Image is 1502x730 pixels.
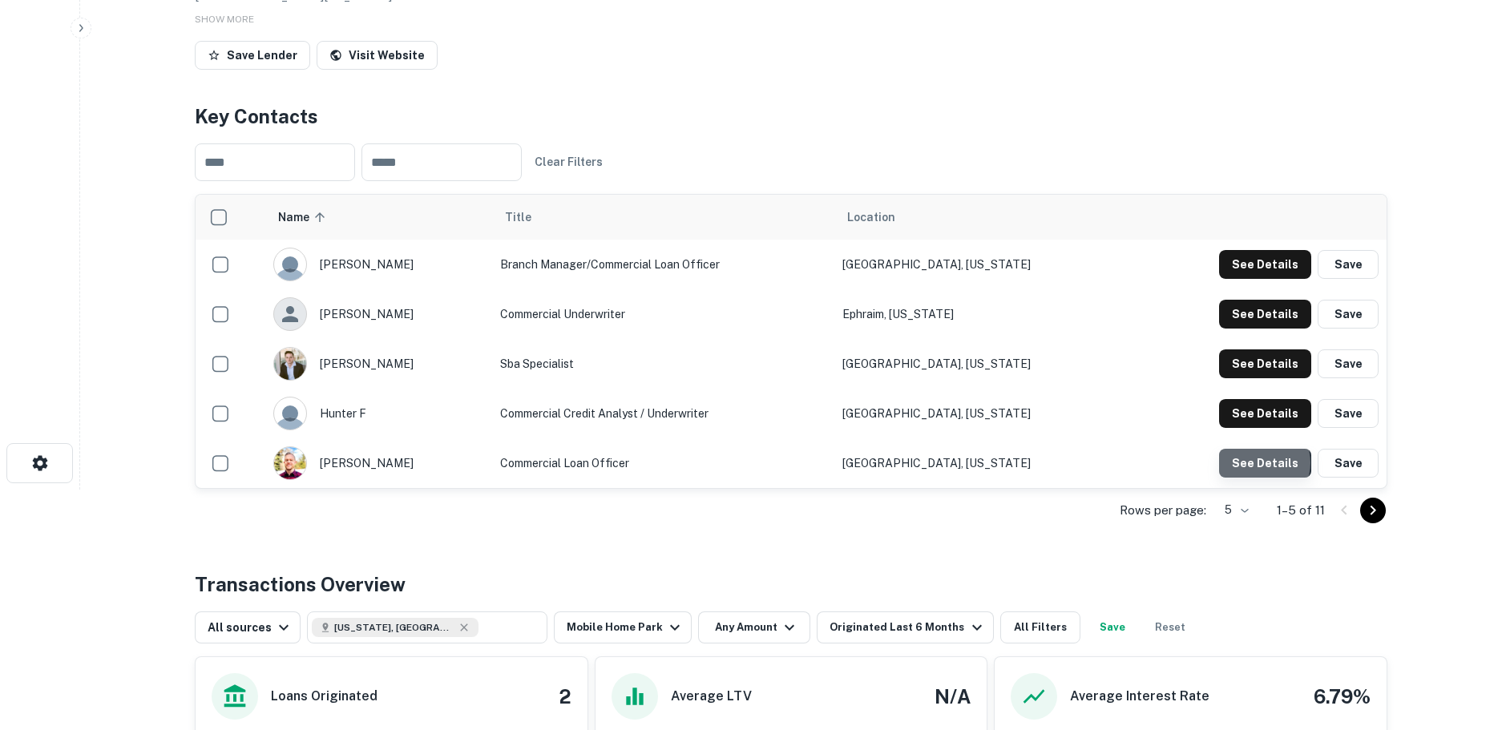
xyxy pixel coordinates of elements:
[195,102,1387,131] h4: Key Contacts
[1087,611,1138,643] button: Save your search to get updates of matches that match your search criteria.
[1070,687,1209,706] h6: Average Interest Rate
[334,620,454,635] span: [US_STATE], [GEOGRAPHIC_DATA]
[698,611,810,643] button: Any Amount
[273,397,484,430] div: hunter f
[1219,250,1311,279] button: See Details
[274,397,306,430] img: 9c8pery4andzj6ohjkjp54ma2
[1145,611,1196,643] button: Reset
[271,687,378,706] h6: Loans Originated
[1213,498,1251,522] div: 5
[1318,349,1379,378] button: Save
[834,438,1131,488] td: [GEOGRAPHIC_DATA], [US_STATE]
[317,41,438,70] a: Visit Website
[671,687,752,706] h6: Average LTV
[273,248,484,281] div: [PERSON_NAME]
[195,14,254,25] span: SHOW MORE
[1360,498,1386,523] button: Go to next page
[1277,501,1325,520] p: 1–5 of 11
[273,446,484,480] div: [PERSON_NAME]
[834,389,1131,438] td: [GEOGRAPHIC_DATA], [US_STATE]
[834,339,1131,389] td: [GEOGRAPHIC_DATA], [US_STATE]
[1318,399,1379,428] button: Save
[265,195,492,240] th: Name
[208,618,293,637] div: All sources
[1219,349,1311,378] button: See Details
[1219,449,1311,478] button: See Details
[834,195,1131,240] th: Location
[492,438,834,488] td: Commercial Loan Officer
[492,389,834,438] td: Commercial Credit Analyst / Underwriter
[273,297,484,331] div: [PERSON_NAME]
[274,447,306,479] img: 1616095514215
[1314,682,1371,711] h4: 6.79%
[834,240,1131,289] td: [GEOGRAPHIC_DATA], [US_STATE]
[278,208,330,227] span: Name
[935,682,971,711] h4: N/A
[559,682,571,711] h4: 2
[274,348,306,380] img: 1642458182316
[492,339,834,389] td: Sba Specialist
[195,570,406,599] h4: Transactions Overview
[492,240,834,289] td: Branch Manager/Commercial Loan Officer
[1000,611,1080,643] button: All Filters
[1120,501,1206,520] p: Rows per page:
[492,289,834,339] td: Commercial Underwriter
[1318,300,1379,329] button: Save
[505,208,552,227] span: Title
[528,147,609,176] button: Clear Filters
[1318,250,1379,279] button: Save
[834,289,1131,339] td: Ephraim, [US_STATE]
[492,195,834,240] th: Title
[1219,300,1311,329] button: See Details
[196,195,1387,488] div: scrollable content
[1219,399,1311,428] button: See Details
[830,618,986,637] div: Originated Last 6 Months
[195,611,301,643] button: All sources
[817,611,993,643] button: Originated Last 6 Months
[195,41,310,70] button: Save Lender
[847,208,895,227] span: Location
[1318,449,1379,478] button: Save
[274,248,306,280] img: 9c8pery4andzj6ohjkjp54ma2
[273,347,484,381] div: [PERSON_NAME]
[1422,551,1502,627] iframe: Chat Widget
[554,611,692,643] button: Mobile Home Park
